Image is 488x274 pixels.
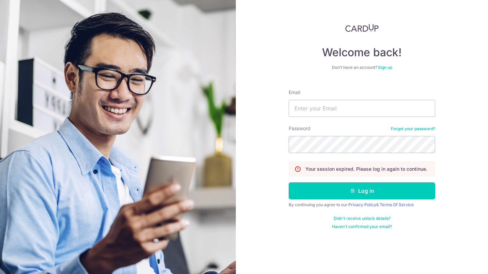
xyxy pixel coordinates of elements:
[378,65,392,70] a: Sign up
[289,46,435,59] h4: Welcome back!
[348,202,376,207] a: Privacy Policy
[289,182,435,199] button: Log in
[289,100,435,117] input: Enter your Email
[391,126,435,132] a: Forgot your password?
[345,24,379,32] img: CardUp Logo
[289,202,435,208] div: By continuing you agree to our &
[289,125,310,132] label: Password
[289,89,300,96] label: Email
[334,216,391,221] a: Didn't receive unlock details?
[305,166,427,172] p: Your session expired. Please log in again to continue.
[289,65,435,70] div: Don’t have an account?
[332,224,392,229] a: Haven't confirmed your email?
[380,202,414,207] a: Terms Of Service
